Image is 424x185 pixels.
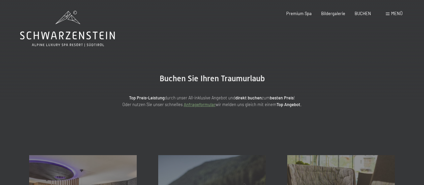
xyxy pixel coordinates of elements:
[277,102,302,107] strong: Top Angebot.
[78,94,346,108] p: durch unser All-inklusive Angebot und zum ! Oder nutzen Sie unser schnelles wir melden uns gleich...
[321,11,345,16] a: Bildergalerie
[129,95,165,100] strong: Top Preis-Leistung
[286,11,312,16] a: Premium Spa
[355,11,371,16] a: BUCHEN
[270,95,294,100] strong: besten Preis
[184,102,216,107] a: Anfrageformular
[160,74,265,83] span: Buchen Sie Ihren Traumurlaub
[391,11,403,16] span: Menü
[235,95,262,100] strong: direkt buchen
